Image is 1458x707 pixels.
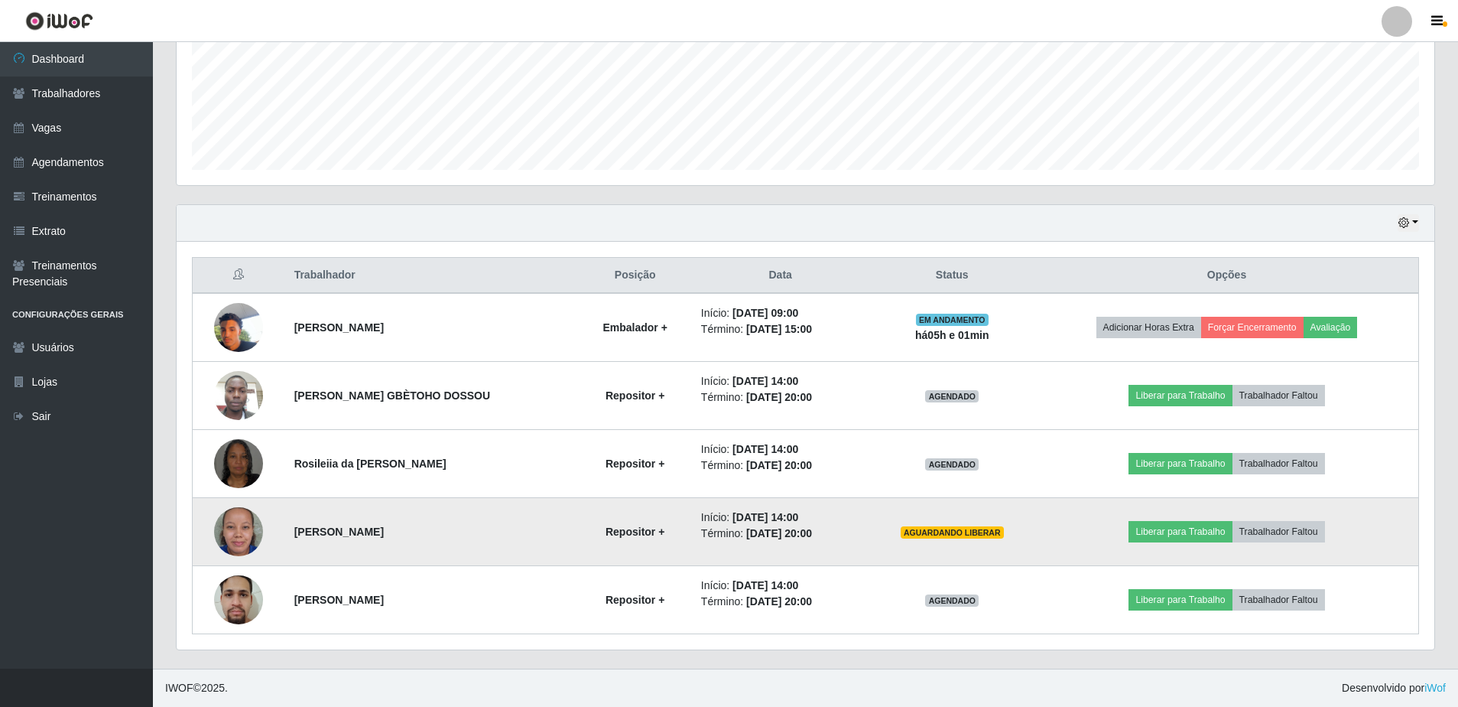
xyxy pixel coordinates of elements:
button: Avaliação [1304,317,1358,338]
time: [DATE] 14:00 [732,375,798,387]
strong: Rosileiia da [PERSON_NAME] [294,458,446,470]
time: [DATE] 14:00 [732,579,798,591]
strong: Repositor + [606,594,664,606]
th: Status [869,258,1035,294]
a: iWof [1424,682,1446,694]
img: 1758246697724.jpeg [214,567,263,633]
li: Início: [701,373,860,389]
img: 1747661300950.jpeg [214,363,263,428]
button: Trabalhador Faltou [1232,385,1325,406]
li: Início: [701,578,860,594]
span: © 2025 . [165,680,228,696]
strong: [PERSON_NAME] GBÈTOHO DOSSOU [294,389,490,402]
span: IWOF [165,682,193,694]
button: Liberar para Trabalho [1128,521,1232,542]
img: 1759192420628.jpeg [214,284,263,371]
li: Término: [701,389,860,406]
button: Forçar Encerramento [1201,317,1304,338]
li: Início: [701,510,860,526]
time: [DATE] 20:00 [746,595,812,608]
time: [DATE] 20:00 [746,459,812,471]
strong: Repositor + [606,458,664,470]
img: CoreUI Logo [25,11,93,31]
th: Opções [1035,258,1418,294]
span: AGUARDANDO LIBERAR [901,526,1004,539]
strong: [PERSON_NAME] [294,594,384,606]
li: Término: [701,526,860,542]
img: 1756740185962.jpeg [214,498,263,566]
span: AGENDADO [925,458,979,471]
li: Início: [701,305,860,321]
strong: Repositor + [606,526,664,538]
time: [DATE] 09:00 [732,307,798,319]
strong: Embalador + [602,321,667,334]
th: Data [692,258,869,294]
span: AGENDADO [925,595,979,607]
time: [DATE] 20:00 [746,391,812,403]
li: Término: [701,321,860,337]
time: [DATE] 20:00 [746,527,812,539]
button: Adicionar Horas Extra [1096,317,1201,338]
span: Desenvolvido por [1342,680,1446,696]
button: Trabalhador Faltou [1232,589,1325,611]
strong: [PERSON_NAME] [294,321,384,334]
strong: há 05 h e 01 min [915,329,989,341]
time: [DATE] 14:00 [732,443,798,455]
strong: [PERSON_NAME] [294,526,384,538]
img: 1751337500170.jpeg [214,420,263,507]
th: Posição [578,258,691,294]
li: Início: [701,441,860,458]
button: Liberar para Trabalho [1128,589,1232,611]
button: Liberar para Trabalho [1128,453,1232,474]
button: Liberar para Trabalho [1128,385,1232,406]
span: EM ANDAMENTO [916,314,989,326]
button: Trabalhador Faltou [1232,521,1325,542]
li: Término: [701,594,860,610]
time: [DATE] 14:00 [732,511,798,523]
strong: Repositor + [606,389,664,402]
th: Trabalhador [285,258,579,294]
time: [DATE] 15:00 [746,323,812,335]
li: Término: [701,458,860,474]
button: Trabalhador Faltou [1232,453,1325,474]
span: AGENDADO [925,390,979,402]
